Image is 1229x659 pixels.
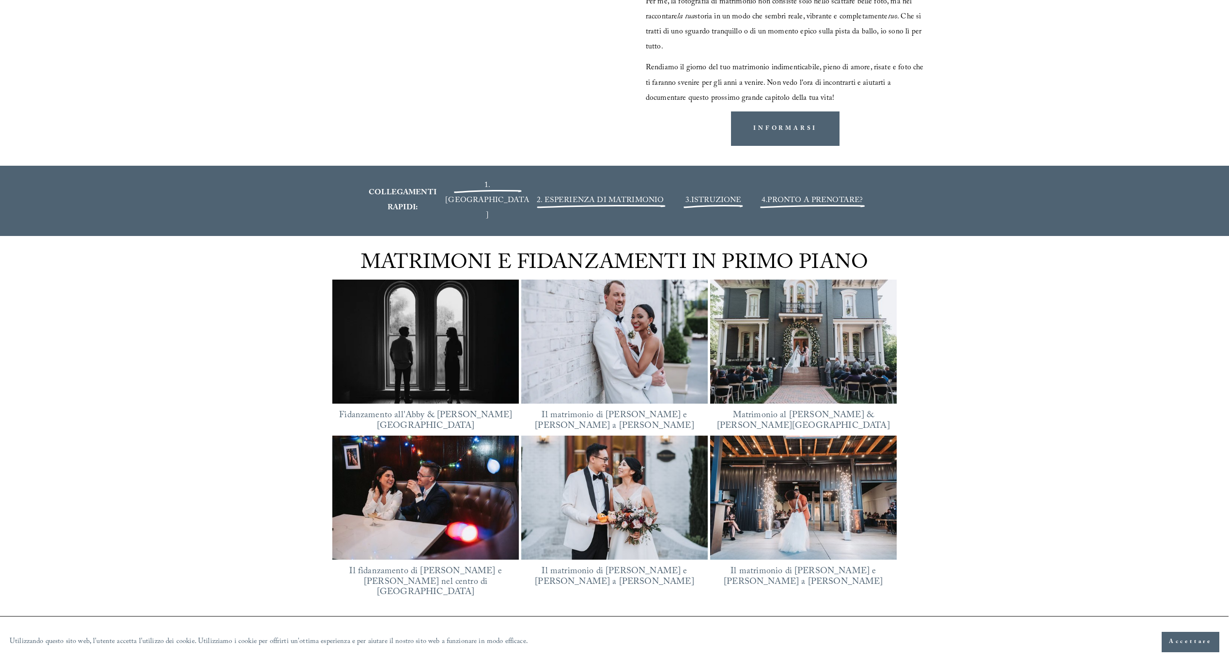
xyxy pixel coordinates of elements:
img: Lorena & Il fidanzamento di Tom nel centro di Durham [332,436,519,560]
span: 3. [685,194,742,207]
a: PRONTO A PRENOTARE? [767,194,863,207]
a: Matrimonio al [PERSON_NAME] & [PERSON_NAME][GEOGRAPHIC_DATA] [717,408,890,434]
a: Abby & Fidanzamento all'hotel Reed's Heights House [332,280,519,404]
span: Accettare [1169,637,1212,647]
img: Shamir & Il matrimonio di Keegan a Raleigh [710,436,897,560]
span: MATRIMONI E FIDANZAMENTI IN PRIMO PIANO [361,248,868,282]
a: Bella & Il matrimonio di Mike a Maxwell Raleigh [521,280,708,404]
img: Justine & Il matrimonio di Bradford di Xinli [521,436,708,560]
img: Abby & Fidanzamento all'hotel Reed's Heights House [332,272,519,412]
a: Il matrimonio di [PERSON_NAME] e [PERSON_NAME] a [PERSON_NAME] [535,408,694,434]
em: tuo [888,11,897,24]
a: 2. ESPERIENZA DI MATRIMONIO [537,194,664,207]
strong: COLLEGAMENTI RAPIDI: [369,187,438,215]
button: Accettare [1162,632,1219,652]
span: Rendiamo il giorno del tuo matrimonio indimenticabile, pieno di amore, risate e foto che ti faran... [646,62,926,105]
img: Chantel & Matrimonio al James' Heights House Hotel [710,280,897,404]
em: la tua [677,11,695,24]
img: Bella & Il matrimonio di Mike a Maxwell Raleigh [521,272,708,412]
a: INFORMARSI [731,111,840,146]
a: ISTRUZIONE [691,194,742,207]
a: 1. [GEOGRAPHIC_DATA] [445,179,529,222]
a: Fidanzamento all'Abby & [PERSON_NAME][GEOGRAPHIC_DATA] [339,408,512,434]
a: Il matrimonio di [PERSON_NAME] e [PERSON_NAME] a [PERSON_NAME] [724,565,883,590]
a: Il matrimonio di [PERSON_NAME] e [PERSON_NAME] a [PERSON_NAME] [535,565,694,590]
a: Il fidanzamento di [PERSON_NAME] e [PERSON_NAME] nel centro di [GEOGRAPHIC_DATA] [349,565,501,600]
span: 4. [762,194,767,207]
p: Utilizzando questo sito web, l'utente accetta l'utilizzo dei cookie. Utilizziamo i cookie per off... [10,635,528,649]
